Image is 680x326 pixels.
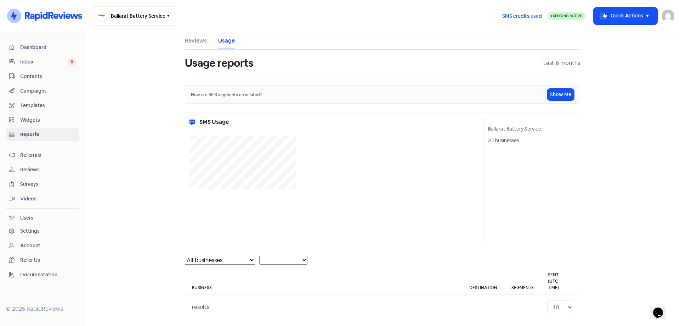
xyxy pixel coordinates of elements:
[68,58,76,65] span: 0
[541,269,566,294] th: Sent (UTC Time)
[6,239,79,252] a: Account
[496,12,548,19] a: SMS credits used
[199,117,229,127] h5: SMS Usage
[6,254,79,267] a: Refer Us
[6,70,79,83] a: Contacts
[488,125,576,133] div: Ballarat Battery Service
[20,181,76,188] span: Surveys
[20,151,76,159] span: Referrals
[20,166,76,173] span: Reviews
[6,128,79,141] a: Reports
[20,256,76,264] span: Refer Us
[192,303,209,311] div: results
[650,298,673,319] iframe: chat widget
[6,225,79,238] a: Settings
[6,99,79,112] a: Templates
[6,84,79,98] a: Campaigns
[218,37,235,45] a: Usage
[662,10,674,22] img: User
[20,102,76,109] span: Templates
[6,178,79,191] a: Surveys
[20,214,33,222] div: Users
[20,227,40,235] div: Settings
[6,55,79,68] a: Inbox 0
[91,6,177,26] button: Ballarat Battery Service
[594,7,657,24] button: Quick Actions
[185,269,462,294] th: Business
[6,305,79,313] div: © 2025 RapidReviews
[488,137,576,144] div: All businesses
[548,12,585,20] a: Sending Active
[547,89,574,100] button: Show Me
[20,195,76,203] span: Videos
[6,114,79,127] a: Widgets
[20,242,40,249] div: Account
[185,37,207,45] a: Reviews
[185,52,253,74] h1: Usage reports
[504,269,541,294] th: Segments
[20,58,68,66] span: Inbox
[553,13,582,18] span: Sending Active
[6,41,79,54] a: Dashboard
[462,269,504,294] th: Destination
[543,59,580,67] div: Last 6 months
[20,271,76,278] span: Documentation
[6,192,79,205] a: Videos
[20,73,76,80] span: Contacts
[191,92,547,98] div: How are SMS segments calculated?
[502,12,542,20] span: SMS credits used
[6,149,79,162] a: Referrals
[20,131,76,138] span: Reports
[20,44,76,51] span: Dashboard
[20,87,76,95] span: Campaigns
[6,211,79,225] a: Users
[6,268,79,281] a: Documentation
[6,163,79,176] a: Reviews
[20,116,76,124] span: Widgets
